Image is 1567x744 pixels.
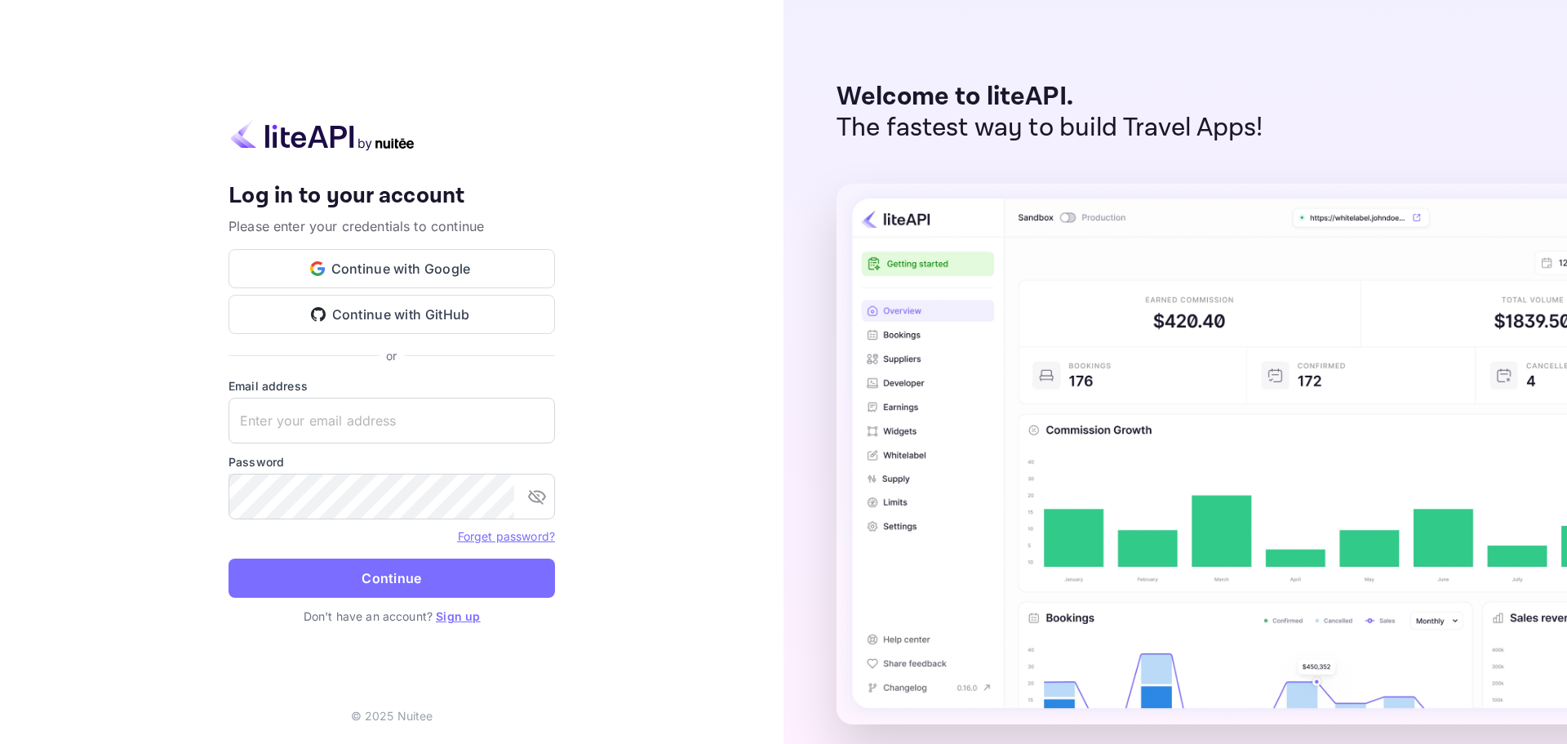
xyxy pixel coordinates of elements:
button: Continue [229,559,555,598]
a: Forget password? [458,528,555,544]
label: Password [229,453,555,470]
a: Sign up [436,609,480,623]
img: liteapi [229,119,416,151]
p: Please enter your credentials to continue [229,216,555,236]
a: Forget password? [458,529,555,543]
p: © 2025 Nuitee [351,707,433,724]
h4: Log in to your account [229,182,555,211]
input: Enter your email address [229,398,555,443]
label: Email address [229,377,555,394]
p: Don't have an account? [229,608,555,625]
p: Welcome to liteAPI. [837,82,1263,113]
p: The fastest way to build Travel Apps! [837,113,1263,144]
button: Continue with GitHub [229,295,555,334]
button: toggle password visibility [521,480,553,513]
button: Continue with Google [229,249,555,288]
p: or [386,347,397,364]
